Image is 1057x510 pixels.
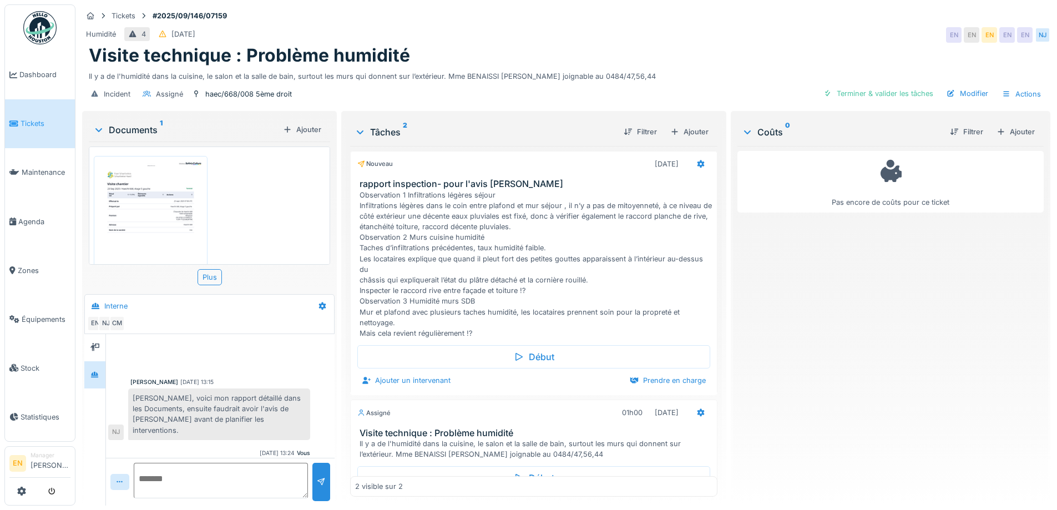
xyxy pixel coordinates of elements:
div: Début [357,345,710,368]
div: CM [109,316,125,331]
div: Prendre en charge [625,373,710,388]
div: Assigné [357,408,391,418]
span: Statistiques [21,412,70,422]
div: Plus [198,269,222,285]
div: EN [999,27,1015,43]
sup: 2 [403,125,407,139]
div: [DATE] [171,29,195,39]
div: NJ [98,316,114,331]
div: Nouveau [357,159,393,169]
span: Agenda [18,216,70,227]
a: Stock [5,344,75,392]
h1: Visite technique : Problème humidité [89,45,410,66]
div: [DATE] 13:15 [180,378,214,386]
h3: rapport inspection- pour l'avis [PERSON_NAME] [360,179,712,189]
div: NJ [1035,27,1050,43]
div: Début [357,466,710,489]
div: Humidité [86,29,116,39]
div: Assigné [156,89,183,99]
div: Il y a de l'humidité dans la cuisine, le salon et la salle de bain, surtout les murs qui donnent ... [89,67,1044,82]
div: [PERSON_NAME], voici mon rapport détaillé dans les Documents, ensuite faudrait avoir l'avis de [P... [128,388,310,440]
div: haec/668/008 5ème droit [205,89,292,99]
h3: Visite technique : Problème humidité [360,428,712,438]
a: Tickets [5,99,75,148]
div: Interne [104,301,128,311]
div: 4 [141,29,146,39]
sup: 0 [785,125,790,139]
div: Coûts [742,125,941,139]
span: Dashboard [19,69,70,80]
div: 01h00 [622,407,643,418]
div: [DATE] [655,407,679,418]
div: [DATE] [655,159,679,169]
div: Il y a de l'humidité dans la cuisine, le salon et la salle de bain, surtout les murs qui donnent ... [360,438,712,459]
div: Vous [297,449,310,457]
div: EN [1017,27,1033,43]
div: Modifier [942,86,993,101]
a: EN Manager[PERSON_NAME] [9,451,70,478]
span: Tickets [21,118,70,129]
div: Actions [997,86,1046,102]
span: Équipements [22,314,70,325]
strong: #2025/09/146/07159 [148,11,231,21]
div: EN [982,27,997,43]
li: EN [9,455,26,472]
a: Zones [5,246,75,295]
li: [PERSON_NAME] [31,451,70,475]
div: Terminer & valider les tâches [819,86,938,101]
span: Maintenance [22,167,70,178]
div: NJ [108,425,124,440]
div: Ajouter [279,122,326,137]
a: Dashboard [5,51,75,99]
div: Documents [93,123,279,137]
a: Agenda [5,197,75,246]
div: Manager [31,451,70,459]
a: Maintenance [5,148,75,197]
sup: 1 [160,123,163,137]
a: Statistiques [5,392,75,441]
span: Stock [21,363,70,373]
div: Incident [104,89,130,99]
div: [PERSON_NAME] [130,378,178,386]
span: Zones [18,265,70,276]
div: Ajouter [666,124,713,139]
div: Tickets [112,11,135,21]
div: Observation 1 Infiltrations légères séjour Infiltrations légères dans le coin entre plafond et mu... [360,190,712,339]
img: Badge_color-CXgf-gQk.svg [23,11,57,44]
div: 2 visible sur 2 [355,481,403,492]
div: Ajouter un intervenant [357,373,455,388]
div: Pas encore de coûts pour ce ticket [745,156,1036,208]
div: [DATE] 13:24 [260,449,295,457]
div: Filtrer [619,124,661,139]
div: EN [946,27,962,43]
img: 7nuiww56vmekh2l0b88qep05vrtd [97,159,205,311]
div: Tâches [355,125,614,139]
div: Filtrer [945,124,988,139]
div: EN [87,316,103,331]
a: Équipements [5,295,75,344]
div: EN [964,27,979,43]
div: Ajouter [992,124,1039,139]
